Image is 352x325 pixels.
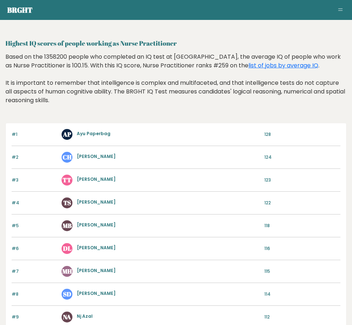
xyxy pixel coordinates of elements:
p: #9 [12,314,57,320]
p: #6 [12,245,57,252]
p: 122 [264,200,340,206]
a: [PERSON_NAME] [77,290,116,296]
p: 115 [264,268,340,275]
text: AP [63,130,71,138]
h2: Highest IQ scores of people working as Nurse Practitioner [5,38,347,48]
text: TS [63,199,71,207]
div: Based on the 1358200 people who completed an IQ test at [GEOGRAPHIC_DATA], the average IQ of peop... [5,53,347,116]
text: DL [63,244,71,253]
p: #8 [12,291,57,297]
text: TT [63,176,71,184]
a: Nj Azal [77,313,93,319]
text: MH [62,267,72,275]
button: Toggle navigation [336,6,345,14]
p: 124 [264,154,340,161]
p: #1 [12,131,57,138]
a: Brght [7,5,33,15]
a: [PERSON_NAME] [77,245,116,251]
text: SD [63,290,71,298]
a: [PERSON_NAME] [77,199,116,205]
a: Ayu Paperbag [77,130,110,137]
p: 123 [264,177,340,183]
p: 112 [264,314,340,320]
text: NA [63,313,71,321]
p: 118 [264,222,340,229]
p: #3 [12,177,57,183]
p: 128 [264,131,340,138]
a: [PERSON_NAME] [77,153,116,159]
p: #4 [12,200,57,206]
p: #7 [12,268,57,275]
p: #2 [12,154,57,161]
text: CH [63,153,72,161]
a: list of jobs by average IQ [248,61,318,70]
text: MB [63,221,72,230]
a: [PERSON_NAME] [77,222,116,228]
p: 116 [264,245,340,252]
p: 114 [264,291,340,297]
a: [PERSON_NAME] [77,267,116,274]
a: [PERSON_NAME] [77,176,116,182]
p: #5 [12,222,57,229]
